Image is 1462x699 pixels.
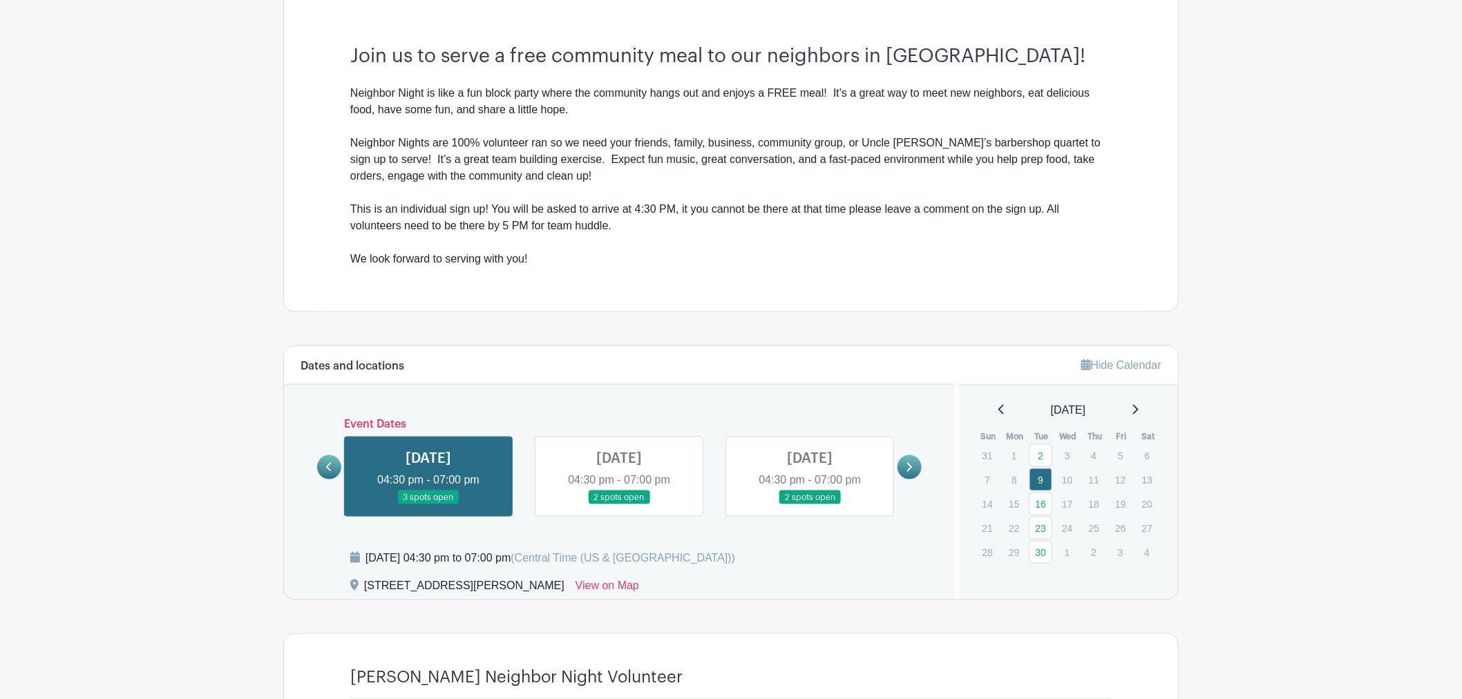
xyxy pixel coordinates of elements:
p: 10 [1056,469,1079,490]
p: 7 [976,469,999,490]
a: View on Map [576,577,639,600]
p: 2 [1083,542,1105,563]
div: [DATE] 04:30 pm to 07:00 pm [365,550,735,566]
p: 6 [1136,445,1159,466]
p: 13 [1136,469,1159,490]
a: 23 [1029,517,1052,539]
th: Thu [1082,430,1109,443]
p: 22 [1003,517,1025,539]
p: 19 [1109,493,1132,515]
th: Wed [1055,430,1082,443]
p: 25 [1083,517,1105,539]
div: Neighbor Night is like a fun block party where the community hangs out and enjoys a FREE meal! It... [350,85,1112,118]
p: 1 [1003,445,1025,466]
a: Hide Calendar [1081,359,1161,371]
th: Fri [1108,430,1135,443]
p: 18 [1083,493,1105,515]
p: 27 [1136,517,1159,539]
a: 9 [1029,468,1052,491]
h6: Event Dates [341,418,898,431]
th: Mon [1002,430,1029,443]
p: 4 [1136,542,1159,563]
p: 20 [1136,493,1159,515]
th: Sat [1135,430,1162,443]
h4: [PERSON_NAME] Neighbor Night Volunteer [350,667,683,687]
th: Sun [976,430,1003,443]
div: [STREET_ADDRESS][PERSON_NAME] [364,577,564,600]
span: [DATE] [1051,402,1085,419]
p: 28 [976,542,999,563]
a: 2 [1029,444,1052,467]
p: 11 [1083,469,1105,490]
p: 14 [976,493,999,515]
p: 8 [1003,469,1025,490]
p: 1 [1056,542,1079,563]
p: 31 [976,445,999,466]
p: 5 [1109,445,1132,466]
a: 16 [1029,492,1052,515]
div: Neighbor Nights are 100% volunteer ran so we need your friends, family, business, community group... [350,118,1112,267]
p: 24 [1056,517,1079,539]
h6: Dates and locations [301,360,404,373]
p: 21 [976,517,999,539]
p: 12 [1109,469,1132,490]
p: 3 [1109,542,1132,563]
p: 26 [1109,517,1132,539]
p: 3 [1056,445,1079,466]
h3: Join us to serve a free community meal to our neighbors in [GEOGRAPHIC_DATA]! [350,45,1112,68]
span: (Central Time (US & [GEOGRAPHIC_DATA])) [511,552,735,564]
p: 15 [1003,493,1025,515]
a: 30 [1029,541,1052,564]
p: 29 [1003,542,1025,563]
p: 17 [1056,493,1079,515]
th: Tue [1029,430,1056,443]
p: 4 [1083,445,1105,466]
